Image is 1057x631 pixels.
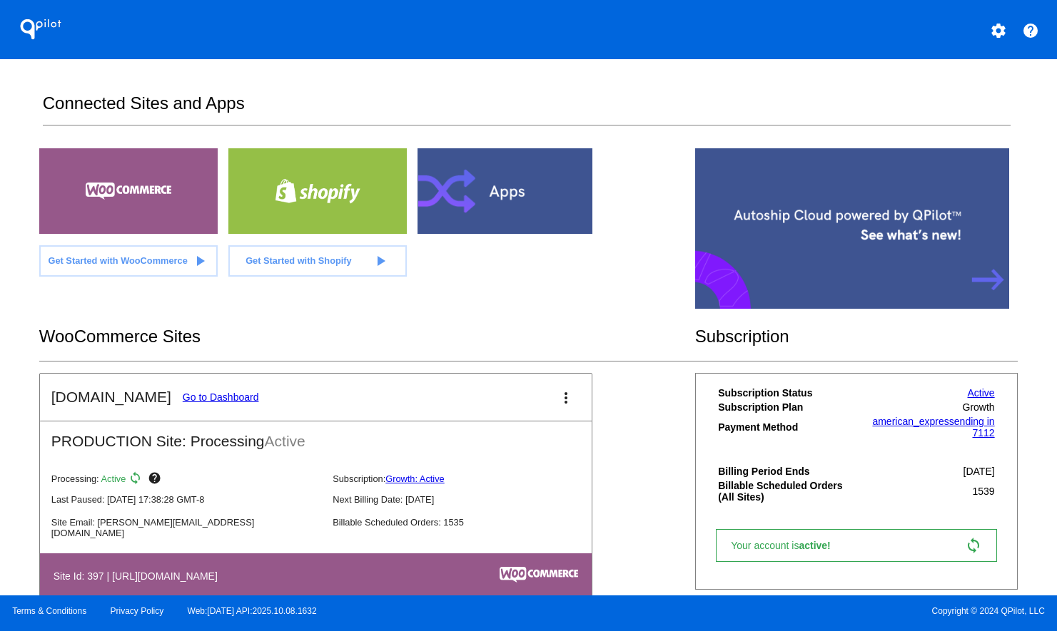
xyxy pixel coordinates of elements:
a: Privacy Policy [111,606,164,616]
a: Active [968,387,995,399]
a: Go to Dashboard [183,391,259,403]
p: Billable Scheduled Orders: 1535 [333,517,602,528]
span: american_express [872,416,954,427]
span: Copyright © 2024 QPilot, LLC [541,606,1045,616]
h4: Site Id: 397 | [URL][DOMAIN_NAME] [54,570,225,582]
a: american_expressending in 7112 [872,416,994,438]
a: Your account isactive! sync [716,529,996,562]
p: Site Email: [PERSON_NAME][EMAIL_ADDRESS][DOMAIN_NAME] [51,517,321,538]
th: Payment Method [717,415,856,439]
span: Active [101,473,126,484]
span: Get Started with Shopify [246,255,352,266]
th: Subscription Status [717,386,856,399]
mat-icon: more_vert [557,389,575,406]
mat-icon: sync [965,537,982,554]
span: Get Started with WooCommerce [48,255,187,266]
h2: Connected Sites and Apps [43,93,1011,125]
mat-icon: help [148,471,165,488]
span: Your account is [731,540,845,551]
a: Get Started with WooCommerce [39,245,218,277]
mat-icon: help [1022,22,1039,39]
h2: PRODUCTION Site: Processing [40,421,592,450]
span: Active [265,433,305,449]
a: Get Started with Shopify [228,245,407,277]
mat-icon: play_arrow [372,252,389,270]
h2: [DOMAIN_NAME] [51,389,171,406]
th: Subscription Plan [717,401,856,414]
p: Next Billing Date: [DATE] [333,494,602,505]
mat-icon: sync [128,471,146,488]
a: Growth: Active [385,473,445,484]
img: c53aa0e5-ae75-48aa-9bee-956650975ee5 [500,567,578,583]
mat-icon: play_arrow [191,252,208,270]
th: Billable Scheduled Orders (All Sites) [717,479,856,503]
mat-icon: settings [990,22,1007,39]
p: Processing: [51,471,321,488]
h2: WooCommerce Sites [39,327,695,347]
p: Last Paused: [DATE] 17:38:28 GMT-8 [51,494,321,505]
span: Growth [963,401,995,413]
span: 1539 [972,486,994,497]
p: Subscription: [333,473,602,484]
h2: Subscription [695,327,1018,347]
span: [DATE] [964,466,995,477]
th: Billing Period Ends [717,465,856,478]
a: Web:[DATE] API:2025.10.08.1632 [188,606,317,616]
a: Terms & Conditions [12,606,86,616]
h1: QPilot [12,15,69,43]
span: active! [799,540,837,551]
